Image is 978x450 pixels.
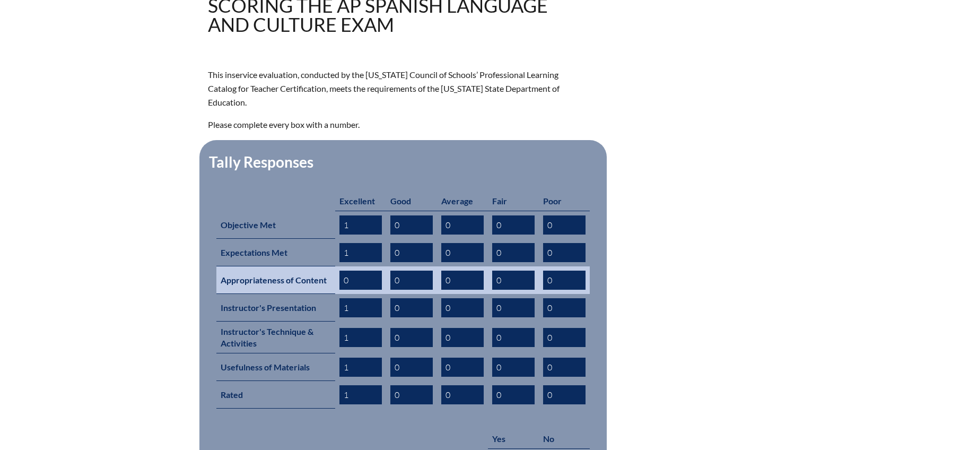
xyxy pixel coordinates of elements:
legend: Tally Responses [208,153,315,171]
p: Please complete every box with a number. [208,118,581,132]
th: Instructor's Technique & Activities [216,322,335,353]
th: Rated [216,381,335,409]
th: Good [386,191,437,211]
th: Expectations Met [216,239,335,266]
th: Average [437,191,488,211]
th: Appropriateness of Content [216,266,335,294]
th: Excellent [335,191,386,211]
th: No [539,429,590,449]
th: Fair [488,191,539,211]
p: This inservice evaluation, conducted by the [US_STATE] Council of Schools’ Professional Learning ... [208,68,581,109]
th: Objective Met [216,211,335,239]
th: Usefulness of Materials [216,353,335,381]
th: Instructor's Presentation [216,294,335,322]
th: Yes [488,429,539,449]
th: Poor [539,191,590,211]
